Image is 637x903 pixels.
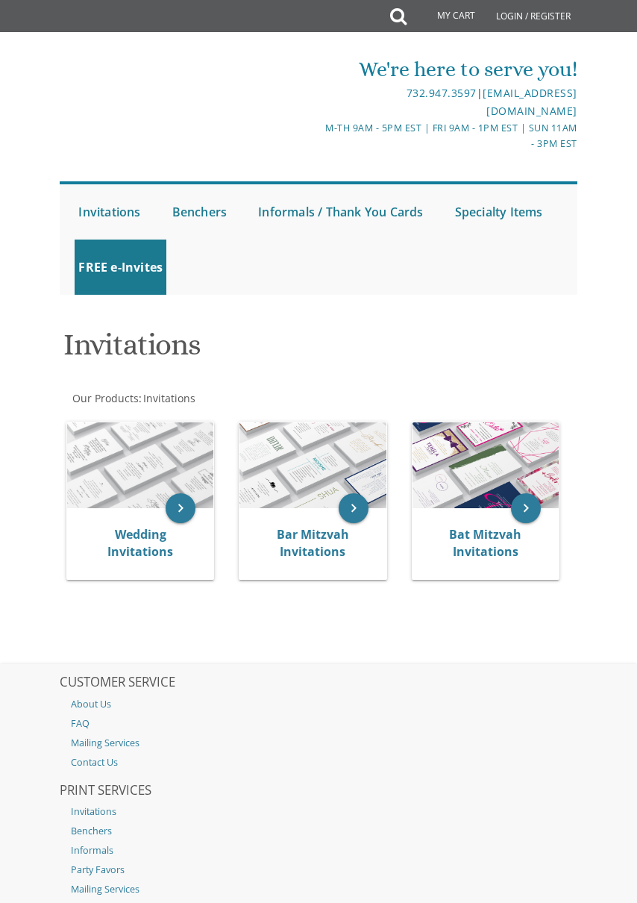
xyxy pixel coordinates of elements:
a: Bat Mitzvah Invitations [449,526,521,560]
div: We're here to serve you! [319,54,577,84]
img: Bat Mitzvah Invitations [412,422,559,508]
a: Invitations [60,802,577,822]
a: Informals / Thank You Cards [254,184,427,240]
img: Bar Mitzvah Invitations [239,422,386,508]
a: Contact Us [60,753,577,772]
a: Mailing Services [60,734,577,753]
span: Invitations [143,391,195,405]
div: M-Th 9am - 5pm EST | Fri 9am - 1pm EST | Sun 11am - 3pm EST [319,120,577,152]
div: | [319,84,577,120]
a: Invitations [142,391,195,405]
a: FAQ [60,714,577,734]
a: Wedding Invitations [107,526,173,560]
h2: PRINT SERVICES [60,784,577,799]
a: Benchers [169,184,231,240]
a: Our Products [71,391,139,405]
a: Mailing Services [60,880,577,899]
a: 732.947.3597 [407,86,477,100]
a: Party Favors [60,860,577,880]
a: My Cart [405,1,486,31]
a: [EMAIL_ADDRESS][DOMAIN_NAME] [483,86,577,118]
a: keyboard_arrow_right [339,493,368,523]
a: keyboard_arrow_right [166,493,195,523]
a: Specialty Items [451,184,547,240]
img: Wedding Invitations [67,422,213,507]
a: Invitations [75,184,144,240]
a: About Us [60,695,577,714]
a: Bar Mitzvah Invitations [277,526,349,560]
a: Informals [60,841,577,860]
a: Benchers [60,822,577,841]
a: FREE e-Invites [75,240,166,295]
a: keyboard_arrow_right [511,493,541,523]
h1: Invitations [63,328,574,372]
h2: CUSTOMER SERVICE [60,675,577,690]
div: : [60,391,577,406]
